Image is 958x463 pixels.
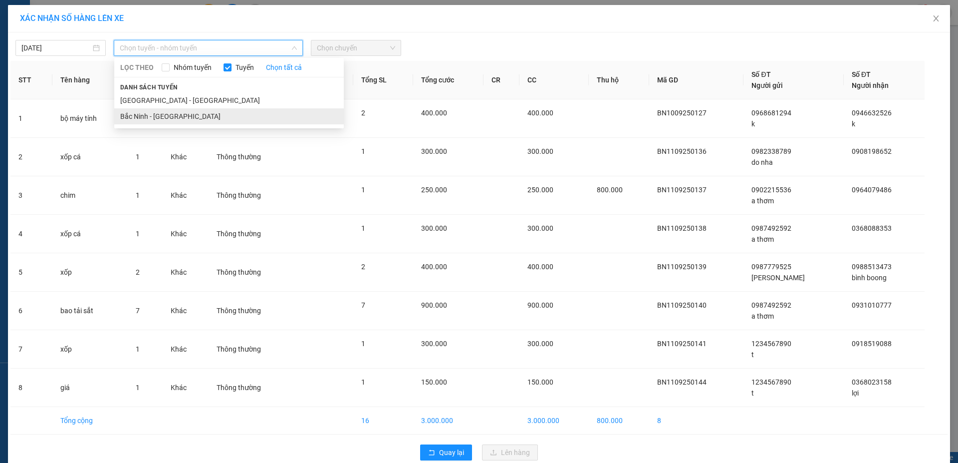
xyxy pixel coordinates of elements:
[209,369,296,407] td: Thông thường
[751,70,770,78] span: Số ĐT
[421,263,447,271] span: 400.000
[361,147,365,155] span: 1
[852,301,892,309] span: 0931010777
[482,445,538,461] button: uploadLên hàng
[120,40,297,55] span: Chọn tuyến - nhóm tuyến
[52,407,128,435] td: Tổng cộng
[852,81,889,89] span: Người nhận
[114,83,184,92] span: Danh sách tuyến
[527,378,553,386] span: 150.000
[136,307,140,315] span: 7
[120,62,154,73] span: LỌC THEO
[209,215,296,253] td: Thông thường
[52,369,128,407] td: giá
[20,13,124,23] span: XÁC NHẬN SỐ HÀNG LÊN XE
[439,447,464,458] span: Quay lại
[232,62,258,73] span: Tuyến
[10,138,52,176] td: 2
[657,301,707,309] span: BN1109250140
[52,253,128,292] td: xốp
[657,186,707,194] span: BN1109250137
[413,61,483,99] th: Tổng cước
[751,81,783,89] span: Người gửi
[421,186,447,194] span: 250.000
[361,224,365,232] span: 1
[136,345,140,353] span: 1
[649,407,743,435] td: 8
[527,340,553,348] span: 300.000
[519,61,589,99] th: CC
[136,153,140,161] span: 1
[852,263,892,271] span: 0988513473
[136,384,140,392] span: 1
[657,378,707,386] span: BN1109250144
[136,191,140,199] span: 1
[361,263,365,271] span: 2
[421,147,447,155] span: 300.000
[10,99,52,138] td: 1
[114,108,344,124] li: Bắc Ninh - [GEOGRAPHIC_DATA]
[852,186,892,194] span: 0964079486
[317,40,395,55] span: Chọn chuyến
[421,340,447,348] span: 300.000
[852,378,892,386] span: 0368023158
[52,330,128,369] td: xốp
[751,312,774,320] span: a thơm
[852,340,892,348] span: 0918519088
[163,253,209,292] td: Khác
[10,330,52,369] td: 7
[751,389,754,397] span: t
[209,330,296,369] td: Thông thường
[483,61,519,99] th: CR
[519,407,589,435] td: 3.000.000
[751,158,773,166] span: do nha
[649,61,743,99] th: Mã GD
[361,109,365,117] span: 2
[751,378,791,386] span: 1234567890
[657,147,707,155] span: BN1109250136
[10,292,52,330] td: 6
[21,42,91,53] input: 11/09/2025
[428,449,435,457] span: rollback
[163,215,209,253] td: Khác
[589,407,649,435] td: 800.000
[170,62,216,73] span: Nhóm tuyến
[852,109,892,117] span: 0946632526
[657,340,707,348] span: BN1109250141
[114,92,344,108] li: [GEOGRAPHIC_DATA] - [GEOGRAPHIC_DATA]
[852,224,892,232] span: 0368088353
[10,369,52,407] td: 8
[932,14,940,22] span: close
[751,197,774,205] span: a thơm
[163,369,209,407] td: Khác
[361,186,365,194] span: 1
[922,5,950,33] button: Close
[10,61,52,99] th: STT
[751,351,754,359] span: t
[413,407,483,435] td: 3.000.000
[751,235,774,243] span: a thơm
[751,147,791,155] span: 0982338789
[209,176,296,215] td: Thông thường
[52,292,128,330] td: bao tải sắt
[852,70,871,78] span: Số ĐT
[163,330,209,369] td: Khác
[852,389,859,397] span: lợi
[421,224,447,232] span: 300.000
[361,378,365,386] span: 1
[852,120,855,128] span: k
[209,292,296,330] td: Thông thường
[597,186,623,194] span: 800.000
[52,99,128,138] td: bộ máy tính
[421,109,447,117] span: 400.000
[751,224,791,232] span: 0987492592
[291,45,297,51] span: down
[10,253,52,292] td: 5
[751,109,791,117] span: 0968681294
[52,176,128,215] td: chim
[527,224,553,232] span: 300.000
[751,263,791,271] span: 0987779525
[751,301,791,309] span: 0987492592
[852,274,887,282] span: bình boong
[353,407,413,435] td: 16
